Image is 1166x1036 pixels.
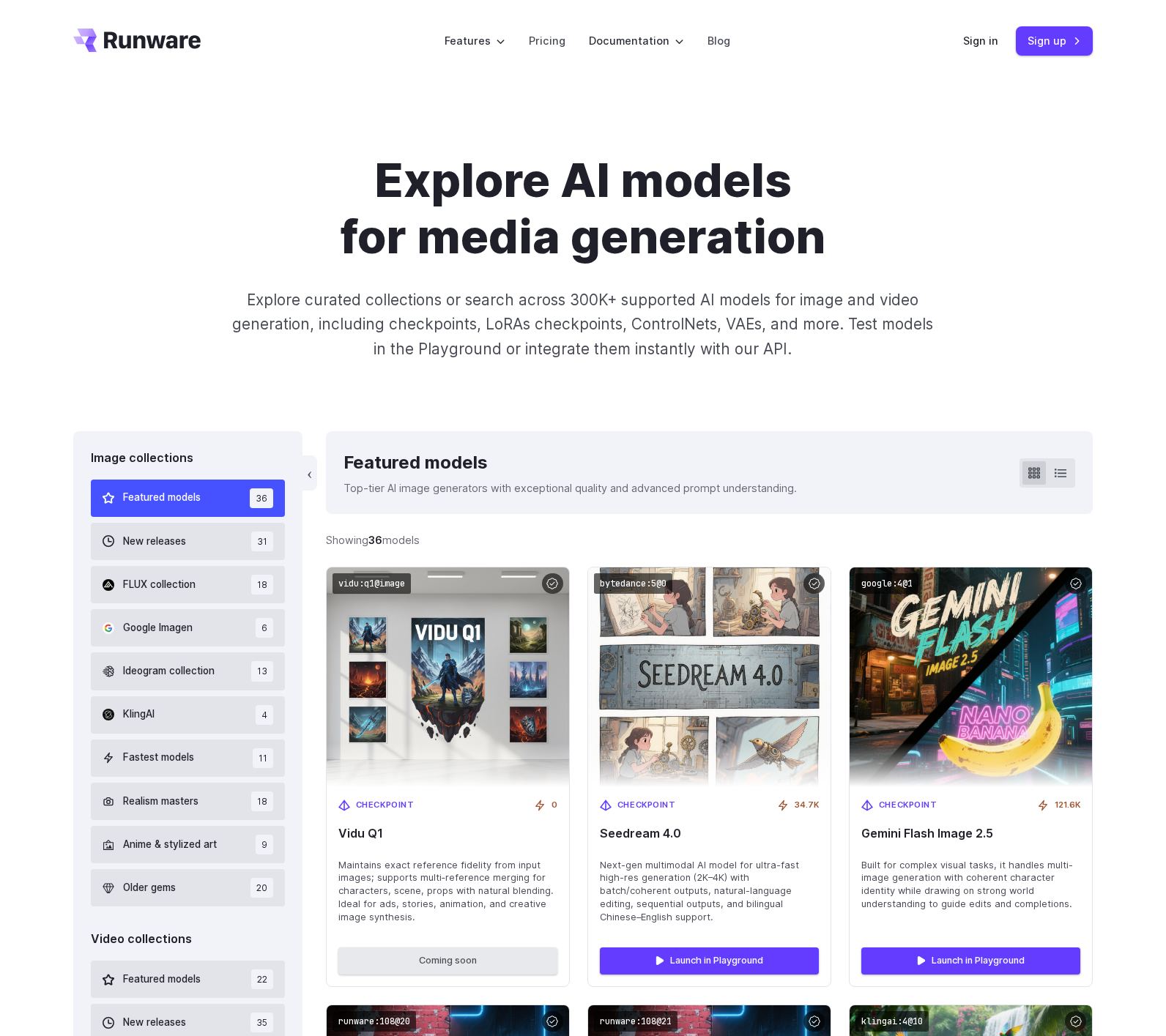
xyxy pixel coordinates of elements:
span: New releases [123,1015,186,1031]
span: 13 [251,661,273,681]
span: Maintains exact reference fidelity from input images; supports multi‑reference merging for charac... [338,859,557,925]
span: Google Imagen [123,620,193,636]
span: Next-gen multimodal AI model for ultra-fast high-res generation (2K–4K) with batch/coherent outpu... [600,859,819,925]
span: Checkpoint [356,799,415,812]
button: Coming soon [338,947,557,974]
div: Video collections [91,930,285,949]
span: 9 [256,835,273,854]
span: 0 [552,799,557,812]
a: Sign up [1016,26,1093,55]
span: Featured models [123,972,201,988]
button: New releases 31 [91,523,285,560]
a: Blog [708,32,730,49]
code: runware:108@21 [594,1011,677,1032]
button: Realism masters 18 [91,783,285,820]
span: Anime & stylized art [123,837,217,853]
button: KlingAI 4 [91,696,285,734]
h1: Explore AI models for media generation [175,152,991,264]
span: 20 [250,878,273,898]
button: Featured models 22 [91,961,285,998]
a: Pricing [529,32,565,49]
code: vidu:q1@image [333,573,411,595]
span: Checkpoint [879,799,937,812]
span: Ideogram collection [123,663,215,679]
div: Showing models [326,532,420,548]
code: runware:108@20 [333,1011,416,1032]
code: bytedance:5@0 [594,573,672,595]
span: 22 [251,969,273,989]
button: Featured models 36 [91,480,285,517]
span: KlingAI [123,707,155,723]
span: Fastest models [123,750,194,766]
a: Go to / [73,29,201,52]
p: Explore curated collections or search across 300K+ supported AI models for image and video genera... [226,288,940,361]
strong: 36 [368,534,382,546]
span: Realism masters [123,794,198,810]
span: 34.7K [795,799,819,812]
span: 36 [250,488,273,508]
button: Older gems 20 [91,869,285,906]
a: Sign in [963,32,998,49]
span: Built for complex visual tasks, it handles multi-image generation with coherent character identit... [861,859,1080,912]
p: Top-tier AI image generators with exceptional quality and advanced prompt understanding. [344,480,797,496]
img: Vidu Q1 [327,567,569,788]
span: 11 [253,748,273,768]
span: 4 [256,705,273,725]
span: Checkpoint [617,799,676,812]
a: Launch in Playground [861,947,1080,974]
code: klingai:4@10 [855,1011,929,1032]
code: google:4@1 [855,573,918,595]
button: Anime & stylized art 9 [91,826,285,863]
button: ‹ [302,455,317,491]
span: New releases [123,534,186,550]
a: Launch in Playground [600,947,819,974]
label: Features [445,32,505,49]
span: 6 [256,618,273,638]
button: Ideogram collection 13 [91,652,285,690]
button: Google Imagen 6 [91,609,285,646]
button: Fastest models 11 [91,739,285,777]
span: FLUX collection [123,577,196,593]
span: Seedream 4.0 [600,827,819,841]
span: 35 [250,1013,273,1032]
span: 31 [251,532,273,551]
span: 121.6K [1055,799,1080,812]
span: Vidu Q1 [338,827,557,841]
img: Seedream 4.0 [588,567,831,788]
span: 18 [251,575,273,595]
span: Older gems [123,880,176,896]
div: Image collections [91,449,285,468]
div: Featured models [344,449,797,477]
span: 18 [251,791,273,811]
img: Gemini Flash Image 2.5 [850,567,1092,788]
span: Featured models [123,490,201,506]
label: Documentation [589,32,684,49]
button: FLUX collection 18 [91,566,285,603]
span: Gemini Flash Image 2.5 [861,827,1080,841]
